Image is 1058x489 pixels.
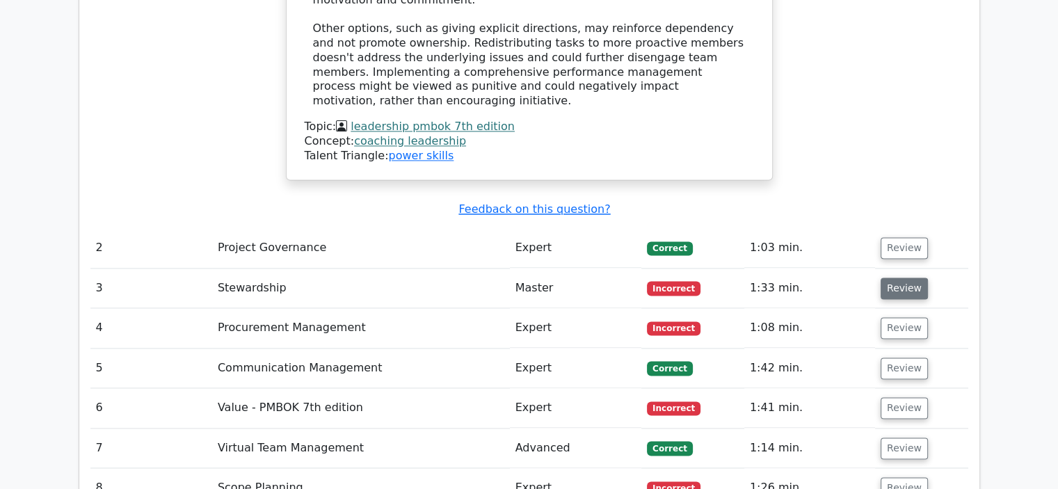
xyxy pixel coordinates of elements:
[647,401,700,415] span: Incorrect
[510,308,642,348] td: Expert
[354,134,466,147] a: coaching leadership
[744,388,875,428] td: 1:41 min.
[90,348,212,388] td: 5
[90,428,212,468] td: 7
[388,149,454,162] a: power skills
[881,358,928,379] button: Review
[458,202,610,216] a: Feedback on this question?
[881,237,928,259] button: Review
[212,228,510,268] td: Project Governance
[744,348,875,388] td: 1:42 min.
[881,278,928,299] button: Review
[881,317,928,339] button: Review
[212,348,510,388] td: Communication Management
[647,281,700,295] span: Incorrect
[212,428,510,468] td: Virtual Team Management
[305,120,754,134] div: Topic:
[510,228,642,268] td: Expert
[510,428,642,468] td: Advanced
[510,388,642,428] td: Expert
[744,268,875,308] td: 1:33 min.
[305,134,754,149] div: Concept:
[647,441,692,455] span: Correct
[90,388,212,428] td: 6
[90,228,212,268] td: 2
[212,388,510,428] td: Value - PMBOK 7th edition
[744,308,875,348] td: 1:08 min.
[510,348,642,388] td: Expert
[305,120,754,163] div: Talent Triangle:
[744,428,875,468] td: 1:14 min.
[881,438,928,459] button: Review
[744,228,875,268] td: 1:03 min.
[647,361,692,375] span: Correct
[90,308,212,348] td: 4
[212,308,510,348] td: Procurement Management
[351,120,515,133] a: leadership pmbok 7th edition
[212,268,510,308] td: Stewardship
[90,268,212,308] td: 3
[510,268,642,308] td: Master
[881,397,928,419] button: Review
[647,321,700,335] span: Incorrect
[647,241,692,255] span: Correct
